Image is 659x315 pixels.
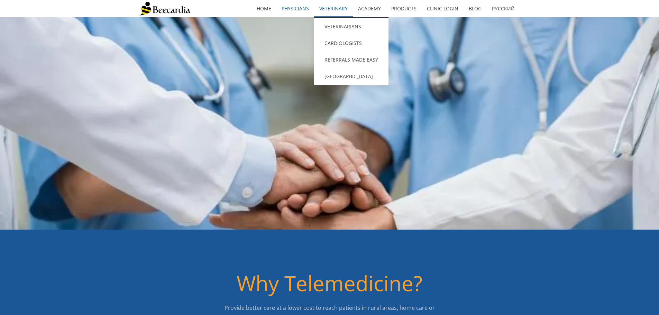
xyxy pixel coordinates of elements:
span: Why Telemedicine? [237,269,422,297]
a: home [251,1,276,17]
a: Products [386,1,422,17]
img: Beecardia [139,2,190,16]
a: Clinic Login [422,1,464,17]
a: Cardiologists [314,35,388,52]
a: Veterinarians [314,18,388,35]
a: Veterinary [314,1,353,17]
a: [GEOGRAPHIC_DATA] [314,68,388,85]
a: Blog [464,1,487,17]
a: Physicians [276,1,314,17]
a: Referrals Made Easy [314,52,388,68]
a: Academy [353,1,386,17]
a: Русский [487,1,520,17]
